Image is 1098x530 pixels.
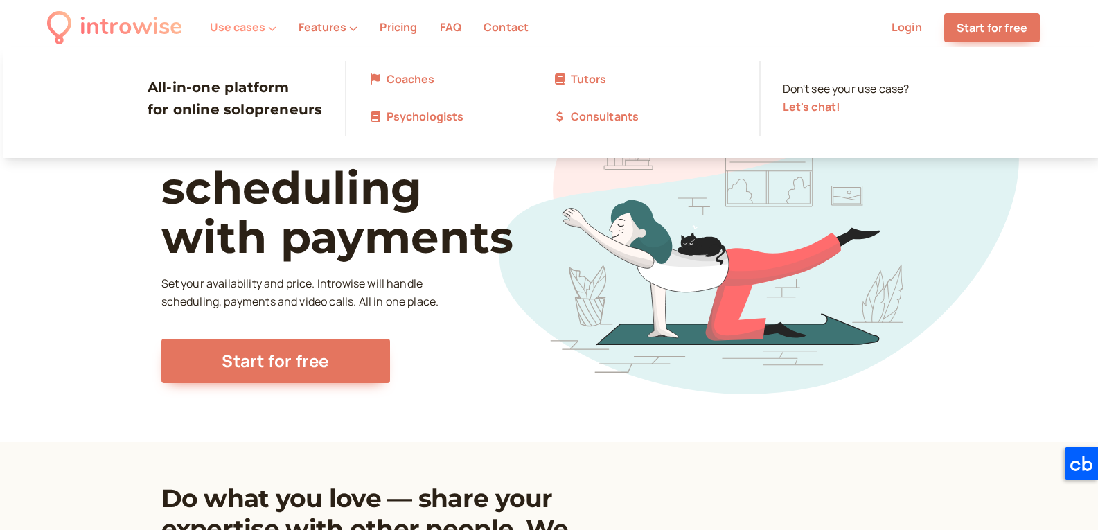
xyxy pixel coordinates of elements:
[440,19,461,35] a: FAQ
[6,20,216,127] iframe: profile
[1029,463,1098,530] iframe: Chat Widget
[484,19,529,35] a: Contact
[161,339,390,383] a: Start for free
[47,8,182,46] a: introwise
[553,71,737,89] a: Tutors
[944,13,1040,42] a: Start for free
[148,76,323,121] h3: All-in-one platform for online solopreneurs
[210,21,276,33] button: Use cases
[380,19,417,35] a: Pricing
[369,108,553,126] a: Psychologists
[783,99,841,114] a: Let's chat!
[299,21,357,33] button: Features
[553,108,737,126] a: Consultants
[892,19,922,35] a: Login
[161,275,443,311] p: Set your availability and price. Introwise will handle scheduling, payments and video calls. All ...
[783,80,910,116] div: Don't see your use case?
[80,8,182,46] div: introwise
[369,71,553,89] a: Coaches
[161,115,564,261] h1: Effortless scheduling with payments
